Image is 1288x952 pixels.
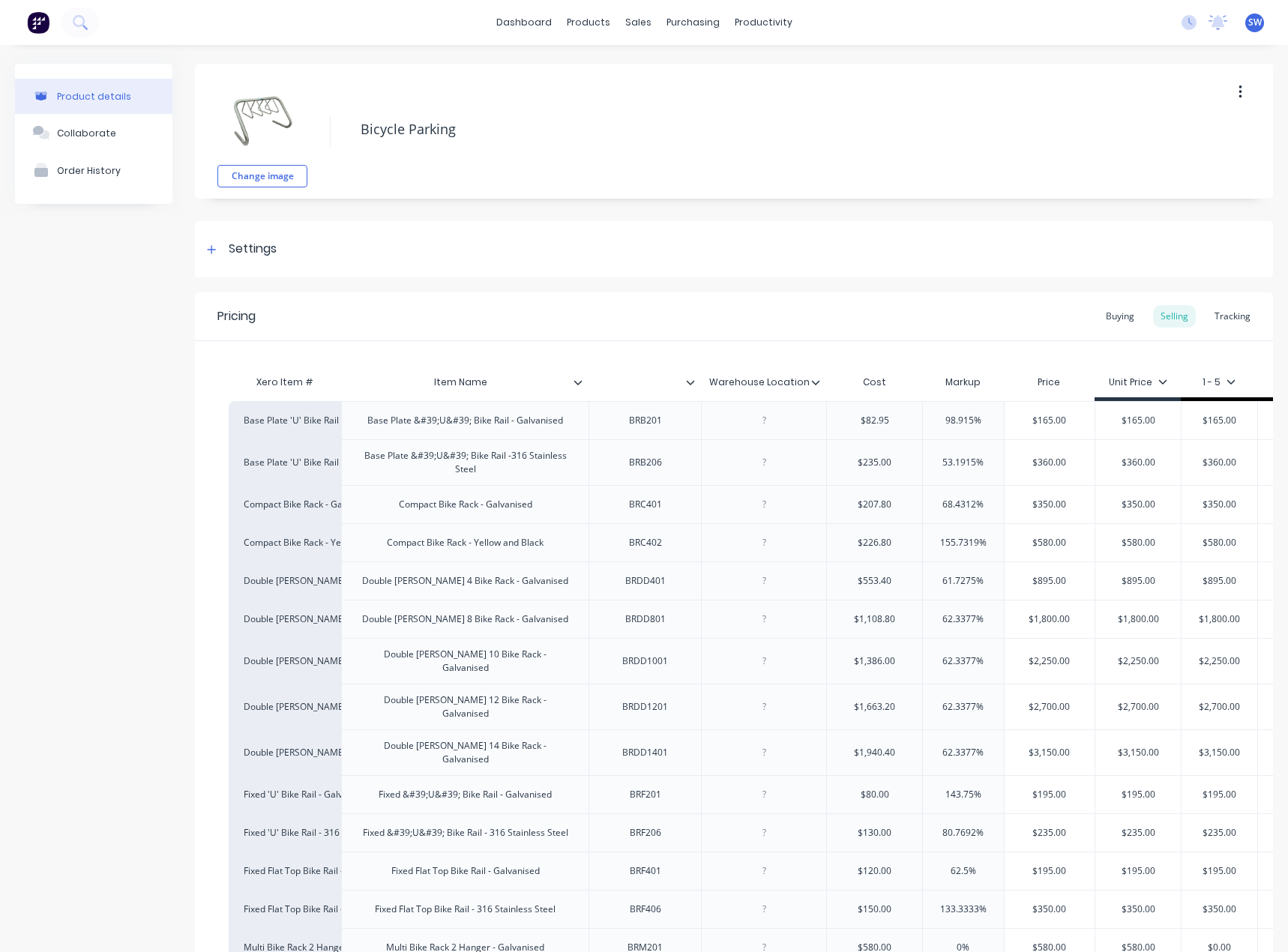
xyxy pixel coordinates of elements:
[244,612,326,626] div: Double [PERSON_NAME] 8 Bike Rack - Galvanised
[1005,524,1095,561] div: $580.00
[217,165,307,187] button: Change image
[1005,852,1095,890] div: $195.00
[244,903,326,916] div: Fixed Flat Top Bike Rail - 316 Stainless Steel
[608,861,683,881] div: BRF401
[923,562,1004,600] div: 61.7275%
[1005,891,1095,928] div: $350.00
[1182,642,1257,680] div: $2,250.00
[608,533,683,552] div: BRC402
[351,823,580,843] div: Fixed &#39;U&#39; Bike Rail - 316 Stainless Steel
[608,900,683,919] div: BRF406
[1182,402,1257,439] div: $165.00
[827,444,922,481] div: $235.00
[1095,486,1181,523] div: $350.00
[1005,444,1095,481] div: $360.00
[559,11,618,34] div: products
[1095,600,1181,638] div: $1,800.00
[1095,688,1181,726] div: $2,700.00
[608,743,683,762] div: BRDD1401
[1005,814,1095,852] div: $235.00
[244,536,326,549] div: Compact Bike Rack - Yellow and Black
[827,814,922,852] div: $130.00
[923,524,1004,561] div: 155.7319%
[348,645,583,678] div: Double [PERSON_NAME] 10 Bike Rack - Galvanised
[827,562,922,600] div: $553.40
[387,495,544,514] div: Compact Bike Rack - Galvanised
[827,891,922,928] div: $150.00
[1182,852,1257,890] div: $195.00
[923,891,1004,928] div: 133.3333%
[375,533,556,552] div: Compact Bike Rack - Yellow and Black
[244,414,326,427] div: Base Plate 'U' Bike Rail - Galvanised
[1182,524,1257,561] div: $580.00
[244,826,326,840] div: Fixed 'U' Bike Rail - 316 Stainless Steel
[608,697,683,717] div: BRDD1201
[1182,776,1257,813] div: $195.00
[659,11,727,34] div: purchasing
[1005,642,1095,680] div: $2,250.00
[923,688,1004,726] div: 62.3377%
[355,411,575,430] div: Base Plate &#39;U&#39; Bike Rail - Galvanised
[1095,814,1181,852] div: $235.00
[1095,734,1181,771] div: $3,150.00
[608,823,683,843] div: BRF206
[341,367,589,397] div: Item Name
[15,151,172,189] button: Order History
[367,785,564,804] div: Fixed &#39;U&#39; Bike Rail - Galvanised
[1182,814,1257,852] div: $235.00
[608,651,683,671] div: BRDD1001
[1095,642,1181,680] div: $2,250.00
[348,446,583,479] div: Base Plate &#39;U&#39; Bike Rail -316 Stainless Steel
[923,642,1004,680] div: 62.3377%
[826,367,922,397] div: Cost
[1182,734,1257,771] div: $3,150.00
[701,367,826,397] div: Warehouse Location
[1182,688,1257,726] div: $2,700.00
[350,571,580,591] div: Double [PERSON_NAME] 4 Bike Rack - Galvanised
[1095,852,1181,890] div: $195.00
[827,402,922,439] div: $82.95
[1182,562,1257,600] div: $895.00
[1182,486,1257,523] div: $350.00
[1095,776,1181,813] div: $195.00
[244,456,326,469] div: Base Plate 'U' Bike Rail -316 Stainless Steel
[1095,524,1181,561] div: $580.00
[1207,305,1258,328] div: Tracking
[1005,734,1095,771] div: $3,150.00
[353,112,1179,147] textarea: Bicycle Parking
[57,165,121,176] div: Order History
[923,402,1004,439] div: 98.915%
[1005,688,1095,726] div: $2,700.00
[217,75,307,187] div: fileChange image
[244,654,326,668] div: Double [PERSON_NAME] 10 Bike Rack - Galvanised
[608,571,683,591] div: BRDD401
[923,814,1004,852] div: 80.7692%
[244,864,326,878] div: Fixed Flat Top Bike Rail - Galvanised
[1182,891,1257,928] div: $350.00
[608,495,683,514] div: BRC401
[1109,376,1167,389] div: Unit Price
[608,609,683,629] div: BRDD801
[923,444,1004,481] div: 53.1915%
[348,736,583,769] div: Double [PERSON_NAME] 14 Bike Rack - Galvanised
[1203,376,1236,389] div: 1 - 5
[923,600,1004,638] div: 62.3377%
[15,114,172,151] button: Collaborate
[618,11,659,34] div: sales
[244,788,326,801] div: Fixed 'U' Bike Rail - Galvanised
[379,861,552,881] div: Fixed Flat Top Bike Rail - Galvanised
[1095,402,1181,439] div: $165.00
[923,776,1004,813] div: 143.75%
[827,688,922,726] div: $1,663.20
[1098,305,1142,328] div: Buying
[608,785,683,804] div: BRF201
[489,11,559,34] a: dashboard
[229,367,341,397] div: Xero Item #
[229,240,277,259] div: Settings
[27,11,49,34] img: Factory
[350,609,580,629] div: Double [PERSON_NAME] 8 Bike Rack - Galvanised
[827,486,922,523] div: $207.80
[244,746,326,759] div: Double [PERSON_NAME] 14 Bike Rack - Galvanised
[244,700,326,714] div: Double [PERSON_NAME] 12 Bike Rack - Galvanised
[608,453,683,472] div: BRB206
